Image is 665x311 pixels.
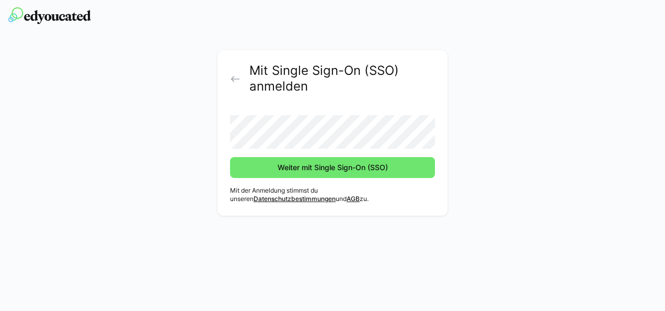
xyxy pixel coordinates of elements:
img: edyoucated [8,7,91,24]
h2: Mit Single Sign-On (SSO) anmelden [249,63,435,94]
p: Mit der Anmeldung stimmst du unseren und zu. [230,186,435,203]
a: Datenschutzbestimmungen [254,195,336,203]
button: Weiter mit Single Sign-On (SSO) [230,157,435,178]
span: Weiter mit Single Sign-On (SSO) [276,162,389,173]
a: AGB [347,195,360,203]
